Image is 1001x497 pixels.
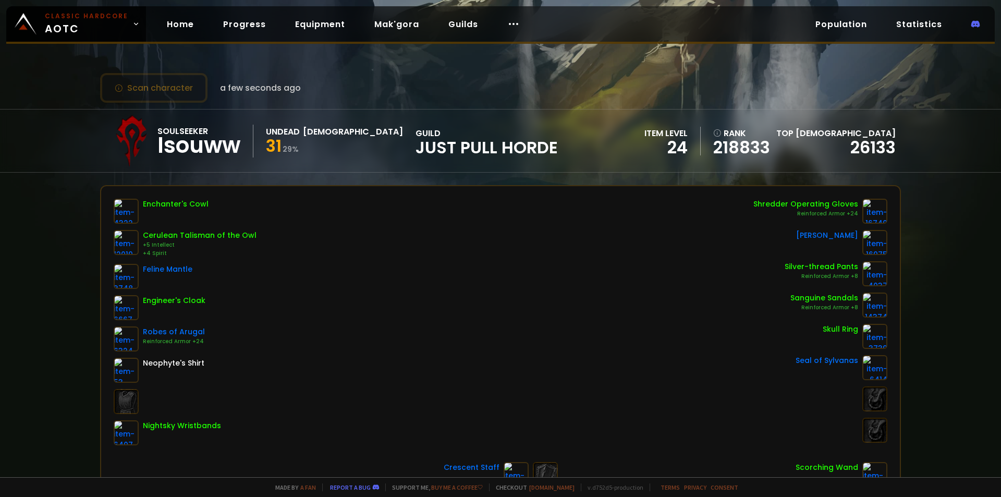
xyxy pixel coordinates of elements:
div: Feline Mantle [143,264,192,275]
img: item-3739 [862,324,887,349]
img: item-16975 [862,230,887,255]
span: a few seconds ago [220,81,301,94]
div: rank [713,127,770,140]
span: 31 [266,134,282,157]
img: item-3748 [114,264,139,289]
div: +4 Spirit [143,249,257,258]
span: Made by [269,483,316,491]
a: Population [807,14,875,35]
span: [DEMOGRAPHIC_DATA] [796,127,896,139]
div: Undead [266,125,300,138]
a: Buy me a coffee [431,483,483,491]
div: +5 Intellect [143,241,257,249]
span: AOTC [45,11,128,37]
img: item-6505 [504,462,529,487]
div: Nightsky Wristbands [143,420,221,431]
div: guild [416,127,558,155]
span: v. d752d5 - production [581,483,643,491]
a: [DOMAIN_NAME] [529,483,575,491]
small: Classic Hardcore [45,11,128,21]
div: Neophyte's Shirt [143,358,204,369]
a: Report a bug [330,483,371,491]
img: item-14374 [862,293,887,318]
div: Cerulean Talisman of the Owl [143,230,257,241]
button: Scan character [100,73,207,103]
div: Robes of Arugal [143,326,205,337]
div: Reinforced Armor +24 [753,210,858,218]
img: item-16740 [862,199,887,224]
div: Crescent Staff [444,462,499,473]
a: a fan [300,483,316,491]
div: Scorching Wand [796,462,858,473]
div: Engineer's Cloak [143,295,205,306]
div: Top [776,127,896,140]
div: Sanguine Sandals [790,293,858,304]
img: item-6414 [862,355,887,380]
a: Privacy [684,483,706,491]
span: Just Pull Horde [416,140,558,155]
img: item-4037 [862,261,887,286]
a: Equipment [287,14,353,35]
div: Reinforced Armor +8 [790,304,858,312]
img: item-53 [114,358,139,383]
div: Soulseeker [157,125,240,138]
div: Shredder Operating Gloves [753,199,858,210]
span: Checkout [489,483,575,491]
div: 24 [644,140,688,155]
a: 218833 [713,140,770,155]
div: Isouww [157,138,240,153]
img: item-6407 [114,420,139,445]
div: Enchanter's Cowl [143,199,209,210]
div: Skull Ring [823,324,858,335]
a: Mak'gora [366,14,428,35]
div: Reinforced Armor +8 [785,272,858,281]
small: 29 % [283,144,299,154]
a: Statistics [888,14,950,35]
img: item-6667 [114,295,139,320]
a: Guilds [440,14,486,35]
div: Seal of Sylvanas [796,355,858,366]
div: Reinforced Armor +24 [143,337,205,346]
img: item-5213 [862,462,887,487]
a: Home [158,14,202,35]
div: Silver-thread Pants [785,261,858,272]
div: item level [644,127,688,140]
span: Support me, [385,483,483,491]
a: 26133 [850,136,896,159]
img: item-4322 [114,199,139,224]
a: Terms [661,483,680,491]
a: Consent [711,483,738,491]
a: Classic HardcoreAOTC [6,6,146,42]
img: item-12019 [114,230,139,255]
div: [DEMOGRAPHIC_DATA] [303,125,403,138]
div: [PERSON_NAME] [796,230,858,241]
img: item-6324 [114,326,139,351]
a: Progress [215,14,274,35]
